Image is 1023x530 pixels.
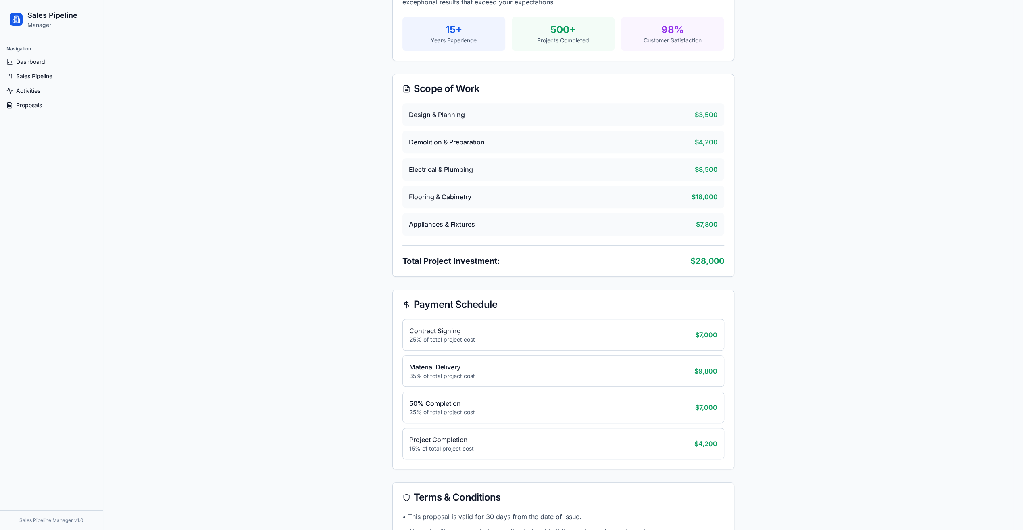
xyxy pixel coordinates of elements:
[16,72,52,80] span: Sales Pipeline
[402,84,724,94] div: Scope of Work
[16,87,40,95] span: Activities
[518,23,608,36] div: 500+
[409,110,465,119] span: Design & Planning
[6,517,96,524] div: Sales Pipeline Manager v1.0
[409,36,499,44] div: Years Experience
[27,10,77,21] h1: Sales Pipeline
[3,99,100,112] a: Proposals
[690,255,724,267] span: $ 28,000
[694,366,717,376] span: $ 9,800
[409,372,475,380] div: 35% of total project cost
[409,336,475,344] div: 25% of total project cost
[409,192,471,202] span: Flooring & Cabinetry
[27,21,77,29] p: Manager
[409,326,475,336] div: Contract Signing
[409,408,475,416] div: 25% of total project cost
[3,84,100,97] a: Activities
[409,23,499,36] div: 15+
[3,55,100,68] a: Dashboard
[3,42,100,55] div: Navigation
[402,492,724,502] div: Terms & Conditions
[695,137,718,147] span: $4,200
[695,165,718,174] span: $8,500
[402,512,724,522] p: • This proposal is valid for 30 days from the date of issue.
[16,101,42,109] span: Proposals
[694,439,717,449] span: $ 4,200
[402,255,500,267] span: Total Project Investment:
[3,70,100,83] a: Sales Pipeline
[409,165,473,174] span: Electrical & Plumbing
[409,435,474,444] div: Project Completion
[692,192,718,202] span: $18,000
[696,219,718,229] span: $7,800
[695,110,718,119] span: $3,500
[627,36,717,44] div: Customer Satisfaction
[409,444,474,453] div: 15% of total project cost
[409,219,475,229] span: Appliances & Fixtures
[16,58,45,66] span: Dashboard
[518,36,608,44] div: Projects Completed
[627,23,717,36] div: 98%
[409,399,475,408] div: 50% Completion
[695,330,717,340] span: $ 7,000
[409,362,475,372] div: Material Delivery
[409,137,485,147] span: Demolition & Preparation
[695,403,717,412] span: $ 7,000
[402,300,724,309] div: Payment Schedule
